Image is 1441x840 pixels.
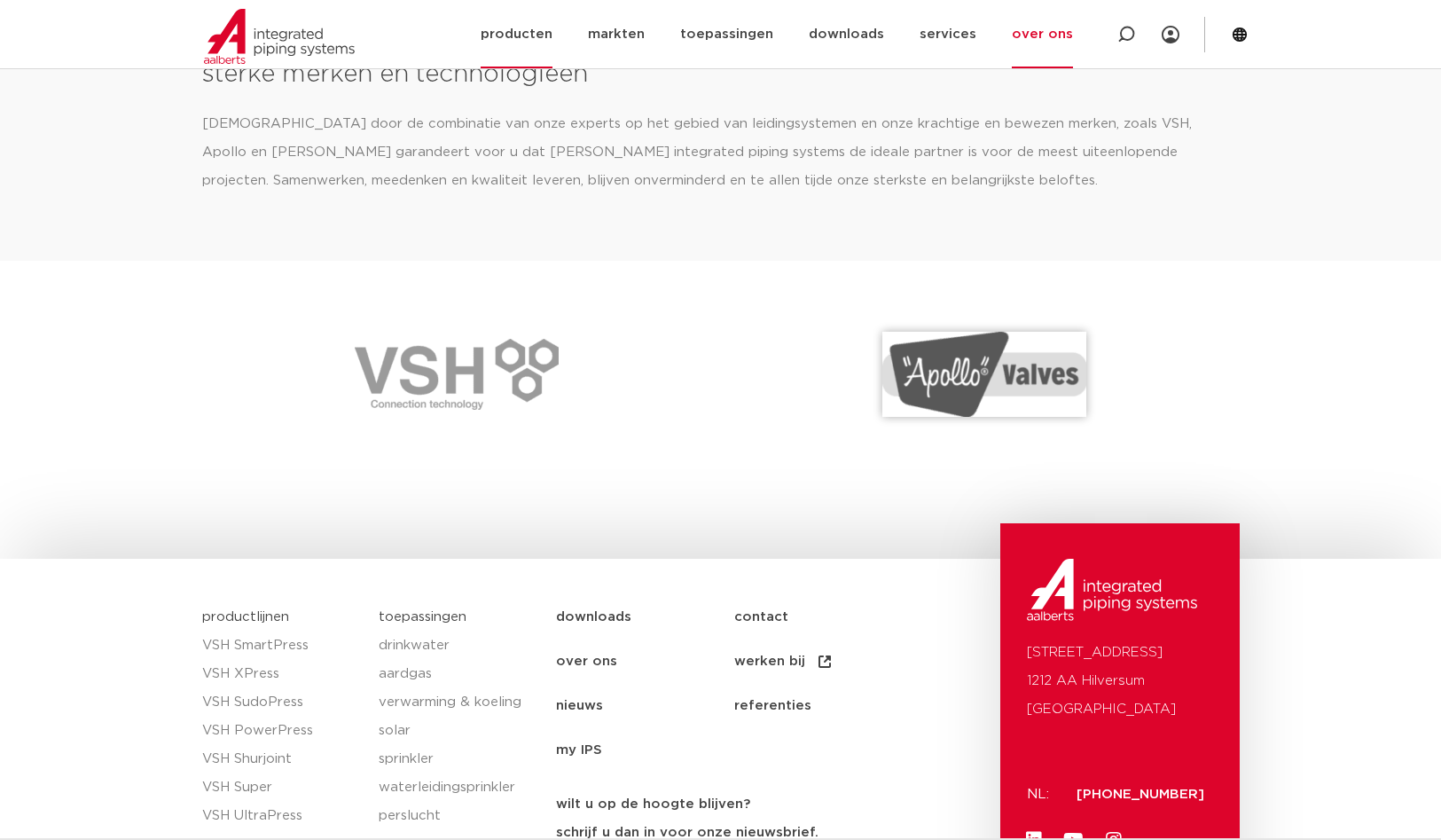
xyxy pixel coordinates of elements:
[202,688,362,717] a: VSH SudoPress
[202,717,362,745] a: VSH PowerPress
[202,57,1240,92] h3: sterke merken en technologieen
[556,595,734,640] a: downloads
[556,826,818,839] strong: schrijf u dan in voor onze nieuwsbrief.
[379,773,538,802] a: waterleidingsprinkler
[202,745,362,773] a: VSH Shurjoint
[734,684,912,728] a: referenties
[556,640,734,684] a: over ons
[379,610,466,624] a: toepassingen
[379,745,538,773] a: sprinkler
[379,688,538,717] a: verwarming & koeling
[355,339,559,410] img: VSH-PNG-e1612190599858
[1027,639,1213,724] p: [STREET_ADDRESS] 1212 AA Hilversum [GEOGRAPHIC_DATA]
[556,728,734,773] a: my IPS
[379,717,538,745] a: solar
[379,802,538,830] a: perslucht
[1077,788,1204,801] a: [PHONE_NUMBER]
[202,610,289,624] a: productlijnen
[556,684,734,728] a: nieuws
[202,110,1240,195] p: [DEMOGRAPHIC_DATA] door de combinatie van onze experts op het gebied van leidingsystemen en onze ...
[202,660,362,688] a: VSH XPress
[556,595,991,773] nav: Menu
[202,632,362,660] a: VSH SmartPress
[556,797,750,811] strong: wilt u op de hoogte blijven?
[734,595,912,640] a: contact
[202,802,362,830] a: VSH UltraPress
[734,640,912,684] a: werken bij
[202,773,362,802] a: VSH Super
[379,632,538,660] a: drinkwater
[1027,781,1055,809] p: NL:
[379,660,538,688] a: aardgas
